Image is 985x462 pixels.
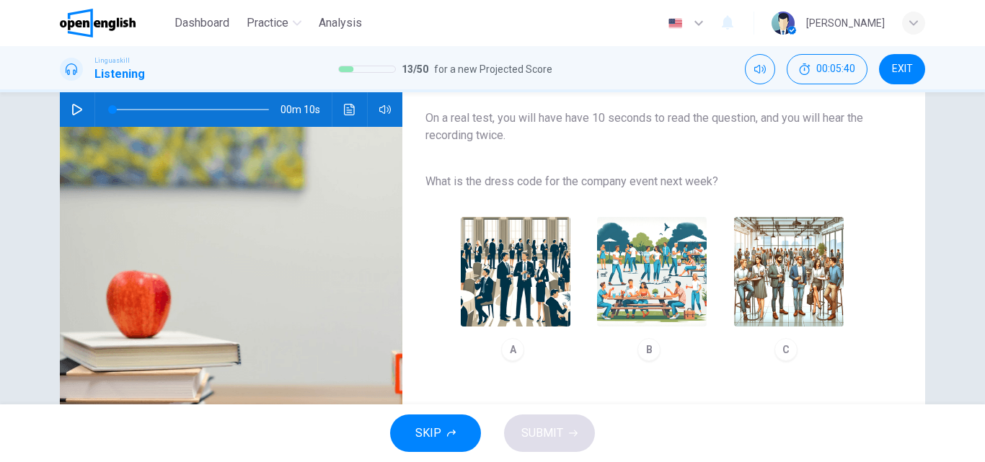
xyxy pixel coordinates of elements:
button: Click to see the audio transcription [338,92,361,127]
div: [PERSON_NAME] [806,14,885,32]
button: EXIT [879,54,925,84]
span: What is the dress code for the company event next week? [425,173,879,190]
div: Hide [787,54,867,84]
span: for a new Projected Score [434,61,552,78]
button: SKIP [390,414,481,452]
div: B [637,338,661,361]
img: Profile picture [772,12,795,35]
img: A [461,217,570,326]
h1: Listening [94,66,145,83]
img: en [666,18,684,29]
span: EXIT [892,63,913,75]
button: 00:05:40 [787,54,867,84]
span: Dashboard [175,14,229,32]
span: SKIP [415,423,441,443]
span: 00m 10s [281,92,332,127]
span: Linguaskill [94,55,130,66]
div: A [501,338,524,361]
button: Dashboard [169,10,235,36]
button: A [454,210,577,368]
span: Practice [247,14,288,32]
button: Practice [241,10,307,36]
span: Analysis [319,14,362,32]
span: On a real test, you will have have 10 seconds to read the question, and you will hear the recordi... [425,110,879,144]
span: 00:05:40 [816,63,855,75]
div: C [774,338,798,361]
a: OpenEnglish logo [60,9,169,37]
div: Mute [745,54,775,84]
img: B [597,217,707,326]
button: C [728,210,850,368]
img: OpenEnglish logo [60,9,136,37]
button: Analysis [313,10,368,36]
img: C [734,217,844,326]
span: 13 / 50 [402,61,428,78]
button: B [591,210,713,368]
